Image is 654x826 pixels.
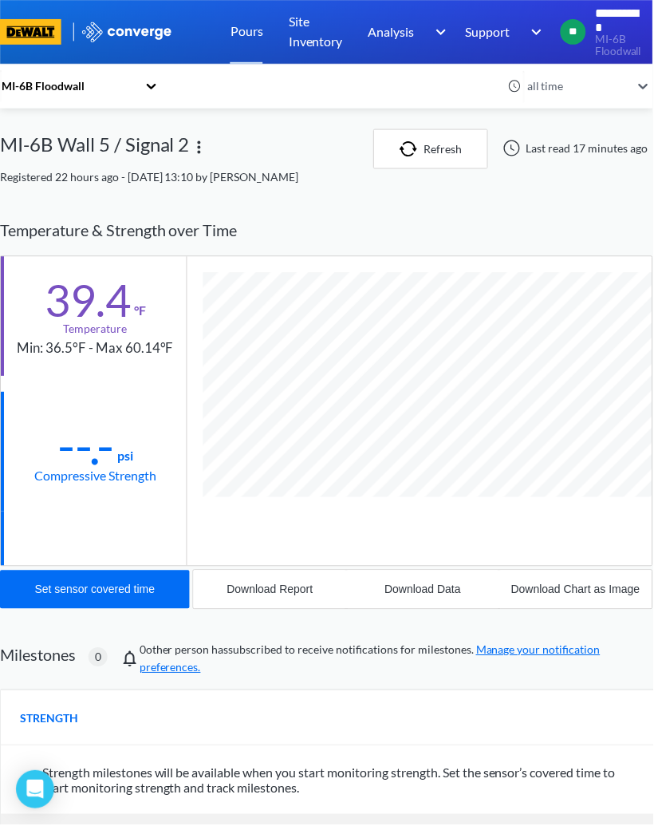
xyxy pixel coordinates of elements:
[500,571,653,610] button: Download Chart as Image
[81,22,173,42] img: logo_ewhite.svg
[347,571,500,610] button: Download Data
[34,466,156,486] div: Compressive Strength
[16,772,54,810] div: Open Intercom Messenger
[20,711,78,729] span: STRENGTH
[466,22,510,41] span: Support
[64,321,128,338] div: Temperature
[42,766,636,796] span: Strength milestones will be available when you start monitoring strength. Set the sensor’s covere...
[512,584,641,597] div: Download Chart as Image
[495,139,654,158] div: Last read 17 minutes ago
[35,584,156,597] div: Set sensor covered time
[426,22,451,41] img: downArrow.svg
[17,338,174,360] div: Min: 36.5°F - Max 60.14°F
[400,141,424,157] img: icon-refresh.svg
[95,650,101,667] span: 0
[45,281,131,321] div: 39.4
[190,138,209,157] img: more.svg
[194,571,347,610] button: Download Report
[596,34,642,57] span: MI-6B Floodwall
[120,650,140,670] img: notifications-icon.svg
[524,77,632,95] div: all time
[140,644,173,658] span: 0 other
[57,426,114,466] div: --.-
[385,584,462,597] div: Download Data
[227,584,313,597] div: Download Report
[374,129,489,169] button: Refresh
[509,79,523,93] img: icon-clock.svg
[522,22,547,41] img: downArrow.svg
[140,642,654,678] span: person has subscribed to receive notifications for milestones.
[368,22,415,41] span: Analysis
